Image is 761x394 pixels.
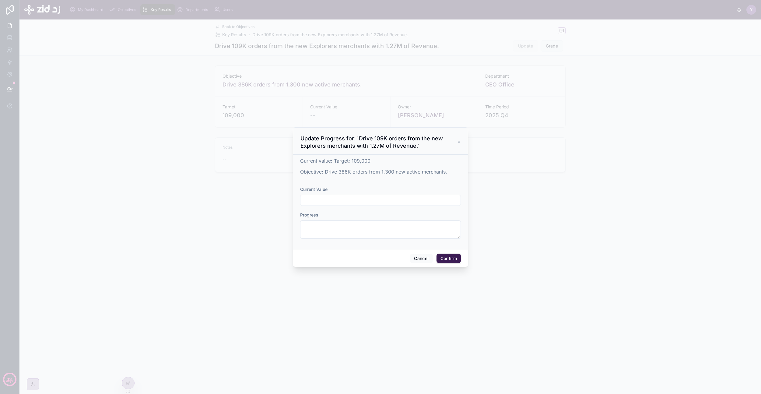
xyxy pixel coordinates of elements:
[300,168,461,175] p: Objective: Drive 386K orders from 1,300 new active merchants.
[300,135,458,150] h3: Update Progress for: 'Drive 109K orders from the new Explorers merchants with 1.27M of Revenue.'
[300,212,318,217] span: Progress
[437,254,461,263] button: Confirm
[300,187,328,192] span: Current Value
[410,254,433,263] button: Cancel
[300,157,461,164] p: Current value: Target: 109,000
